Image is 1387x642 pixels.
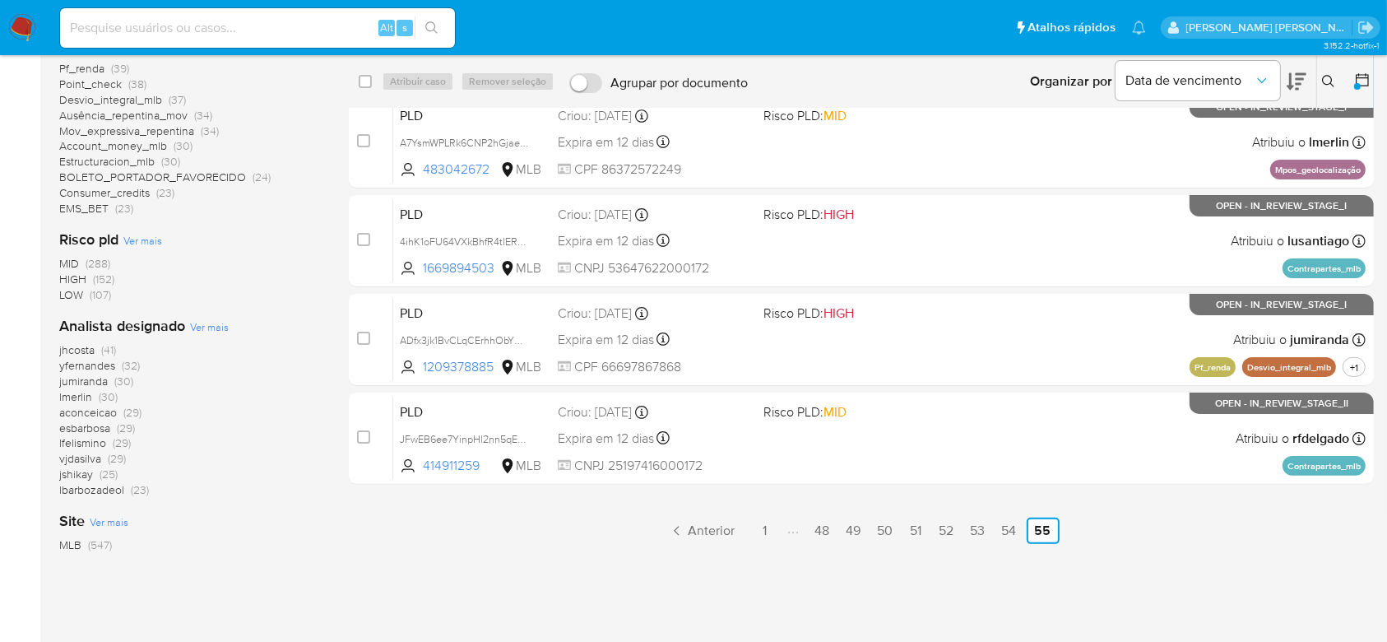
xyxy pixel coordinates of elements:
[402,20,407,35] span: s
[60,17,455,39] input: Pesquise usuários ou casos...
[1132,21,1146,35] a: Notificações
[1357,19,1375,36] a: Sair
[1027,19,1116,36] span: Atalhos rápidos
[1324,39,1379,52] span: 3.152.2-hotfix-1
[415,16,448,40] button: search-icon
[380,20,393,35] span: Alt
[1186,20,1352,35] p: andrea.asantos@mercadopago.com.br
